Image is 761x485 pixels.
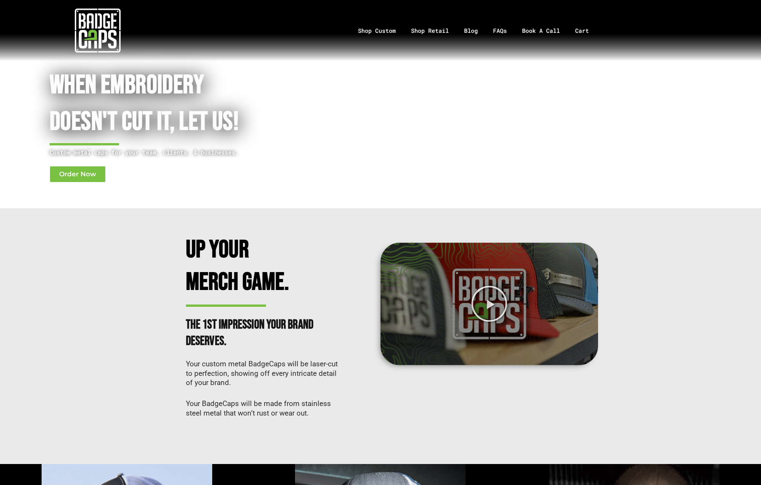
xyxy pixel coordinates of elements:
p: Your custom metal BadgeCaps will be laser-cut to perfection, showing off every intricate detail o... [186,359,339,388]
span: Order Now [59,171,96,177]
p: Your BadgeCaps will be made from stainless steel metal that won’t rust or wear out. [186,399,339,418]
a: Book A Call [514,11,568,51]
h2: Up Your Merch Game. [186,234,319,298]
a: Order Now [50,166,106,182]
a: Blog [456,11,485,51]
div: Play Video [471,285,508,322]
a: Shop Custom [350,11,403,51]
p: Custom metal caps for your team, clients, & businesses. [50,148,339,157]
h1: When Embroidery Doesn't cut it, Let Us! [50,67,339,141]
a: FAQs [485,11,514,51]
nav: Menu [195,11,761,51]
h2: The 1st impression your brand deserves. [186,317,319,350]
img: badgecaps white logo with green acccent [75,8,121,53]
a: Cart [568,11,606,51]
a: Shop Retail [403,11,456,51]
